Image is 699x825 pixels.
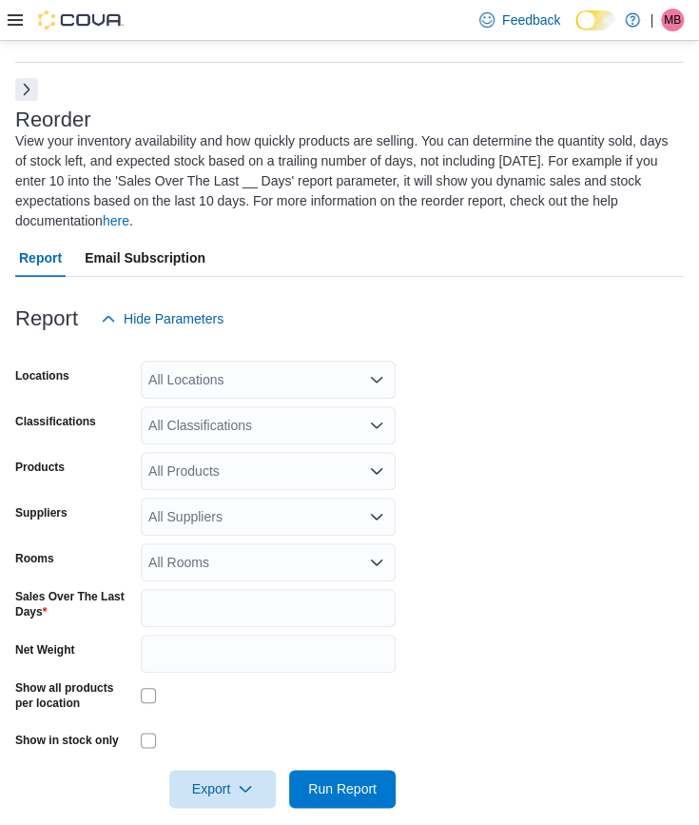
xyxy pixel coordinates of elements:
button: Open list of options [369,372,384,387]
button: Open list of options [369,555,384,570]
button: Export [169,770,276,808]
span: Email Subscription [85,239,205,277]
span: Run Report [308,779,377,798]
h3: Reorder [15,108,90,131]
span: Export [181,770,264,808]
a: here [103,213,129,228]
label: Show all products per location [15,680,133,711]
a: Feedback [472,1,568,39]
button: Next [15,78,38,101]
span: Hide Parameters [124,309,223,328]
img: Cova [38,10,124,29]
span: Feedback [502,10,560,29]
p: | [650,9,653,31]
label: Sales Over The Last Days [15,589,133,619]
div: Matty Buchan [661,9,684,31]
label: Rooms [15,551,54,566]
label: Classifications [15,414,96,429]
label: Products [15,460,65,475]
button: Open list of options [369,509,384,524]
label: Show in stock only [15,733,119,748]
label: Locations [15,368,69,383]
label: Net Weight [15,642,74,658]
button: Open list of options [369,418,384,433]
label: Suppliers [15,505,68,521]
input: Dark Mode [575,10,615,30]
button: Open list of options [369,463,384,479]
span: Report [19,239,62,277]
h3: Report [15,307,78,330]
button: Hide Parameters [93,300,231,338]
span: MB [664,9,681,31]
div: View your inventory availability and how quickly products are selling. You can determine the quan... [15,131,674,231]
button: Run Report [289,770,396,808]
